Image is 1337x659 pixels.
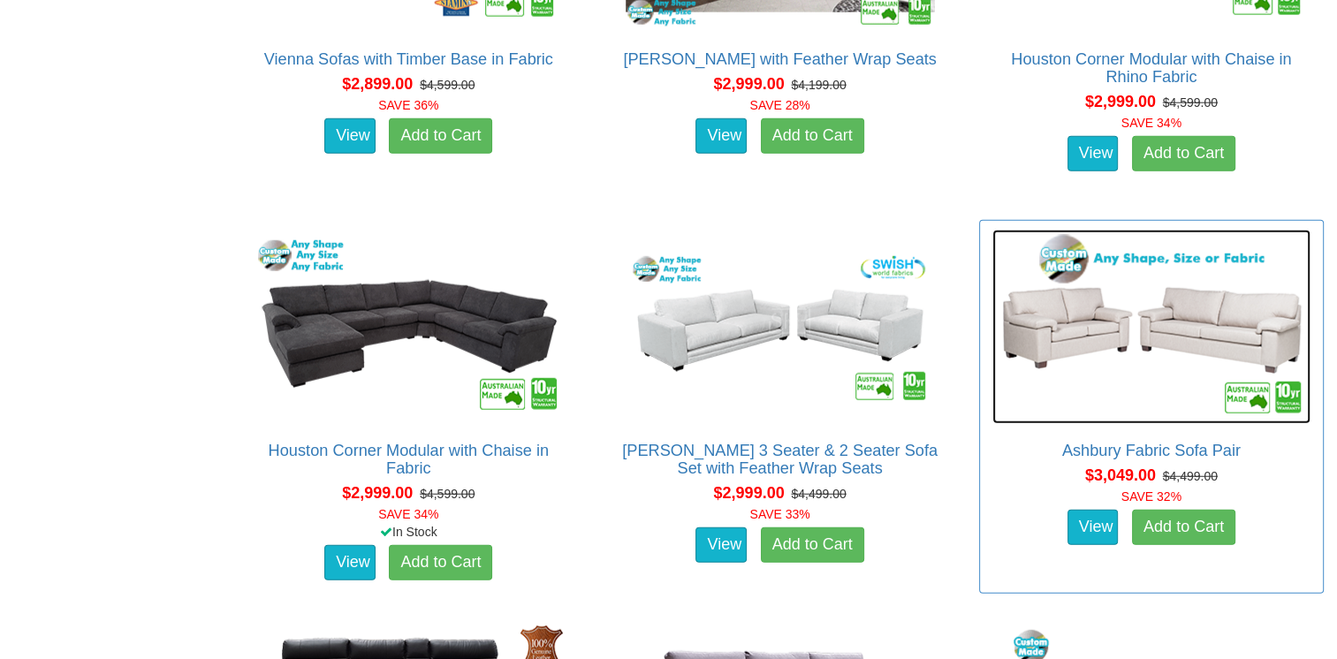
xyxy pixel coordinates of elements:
a: View [1067,510,1119,545]
span: $2,999.00 [342,484,413,502]
a: View [324,545,376,580]
a: [PERSON_NAME] 3 Seater & 2 Seater Sofa Set with Feather Wrap Seats [622,442,938,477]
font: SAVE 36% [378,98,438,112]
a: Houston Corner Modular with Chaise in Fabric [269,442,549,477]
a: Add to Cart [1132,136,1235,171]
span: $2,999.00 [713,75,784,93]
a: Add to Cart [389,545,492,580]
img: Erika 3 Seater & 2 Seater Sofa Set with Feather Wrap Seats [621,230,939,424]
img: Houston Corner Modular with Chaise in Fabric [249,230,567,424]
del: $4,599.00 [1163,95,1218,110]
font: SAVE 28% [749,98,809,112]
div: In Stock [232,523,584,541]
span: $2,899.00 [342,75,413,93]
del: $4,599.00 [420,487,475,501]
a: Houston Corner Modular with Chaise in Rhino Fabric [1011,50,1291,86]
font: SAVE 32% [1121,489,1181,504]
a: Add to Cart [761,118,864,154]
del: $4,499.00 [1163,469,1218,483]
a: Add to Cart [389,118,492,154]
a: View [695,118,747,154]
del: $4,599.00 [420,78,475,92]
font: SAVE 34% [1121,116,1181,130]
del: $4,199.00 [791,78,846,92]
span: $2,999.00 [713,484,784,502]
del: $4,499.00 [791,487,846,501]
a: Add to Cart [761,527,864,563]
span: $2,999.00 [1085,93,1156,110]
a: View [1067,136,1119,171]
a: [PERSON_NAME] with Feather Wrap Seats [623,50,936,68]
a: Ashbury Fabric Sofa Pair [1062,442,1241,459]
span: $3,049.00 [1085,466,1156,484]
a: View [324,118,376,154]
a: Add to Cart [1132,510,1235,545]
font: SAVE 33% [749,507,809,521]
a: View [695,527,747,563]
font: SAVE 34% [378,507,438,521]
a: Vienna Sofas with Timber Base in Fabric [264,50,553,68]
img: Ashbury Fabric Sofa Pair [992,230,1310,424]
